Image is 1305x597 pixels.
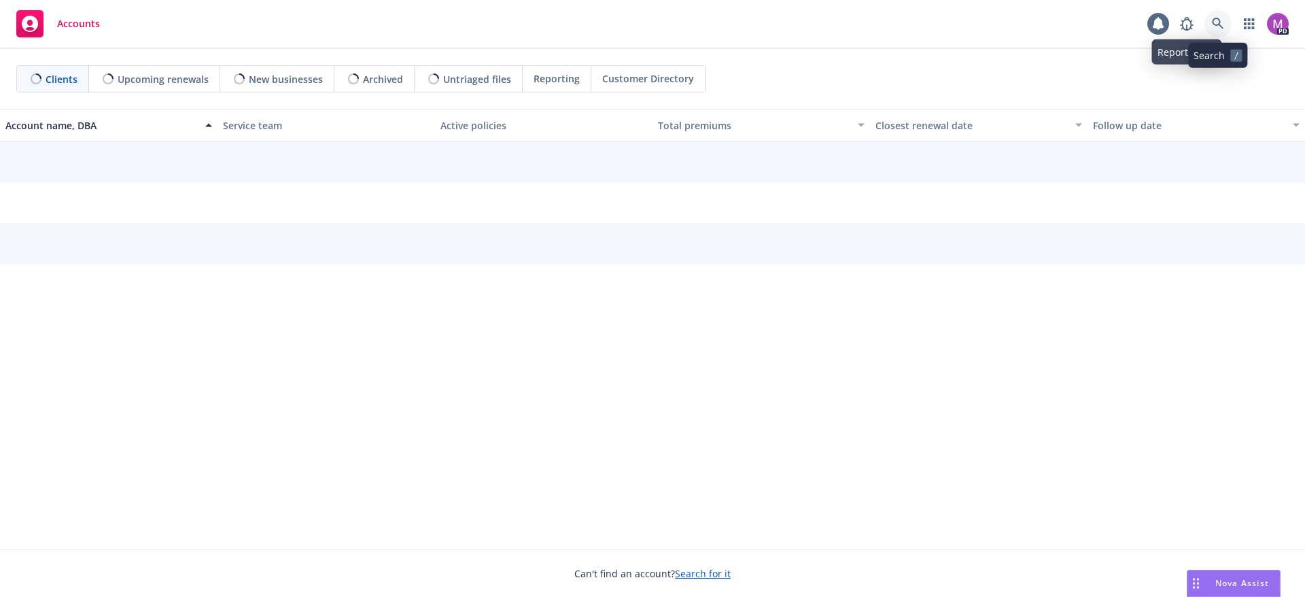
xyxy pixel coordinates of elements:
button: Service team [217,109,435,141]
span: Can't find an account? [574,566,731,581]
span: Archived [363,72,403,86]
a: Report a Bug [1173,10,1200,37]
a: Switch app [1236,10,1263,37]
div: Active policies [440,118,647,133]
button: Total premiums [652,109,870,141]
div: Follow up date [1093,118,1285,133]
div: Drag to move [1187,570,1204,596]
a: Search for it [675,567,731,580]
span: Upcoming renewals [118,72,209,86]
span: Clients [46,72,77,86]
div: Closest renewal date [875,118,1067,133]
span: Untriaged files [443,72,511,86]
span: New businesses [249,72,323,86]
span: Accounts [57,18,100,29]
div: Service team [223,118,430,133]
img: photo [1267,13,1289,35]
div: Total premiums [658,118,850,133]
a: Search [1204,10,1232,37]
a: Accounts [11,5,105,43]
span: Nova Assist [1215,577,1269,589]
span: Reporting [534,71,580,86]
span: Customer Directory [602,71,694,86]
button: Closest renewal date [870,109,1087,141]
button: Active policies [435,109,652,141]
button: Nova Assist [1187,570,1281,597]
div: Account name, DBA [5,118,197,133]
button: Follow up date [1087,109,1305,141]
